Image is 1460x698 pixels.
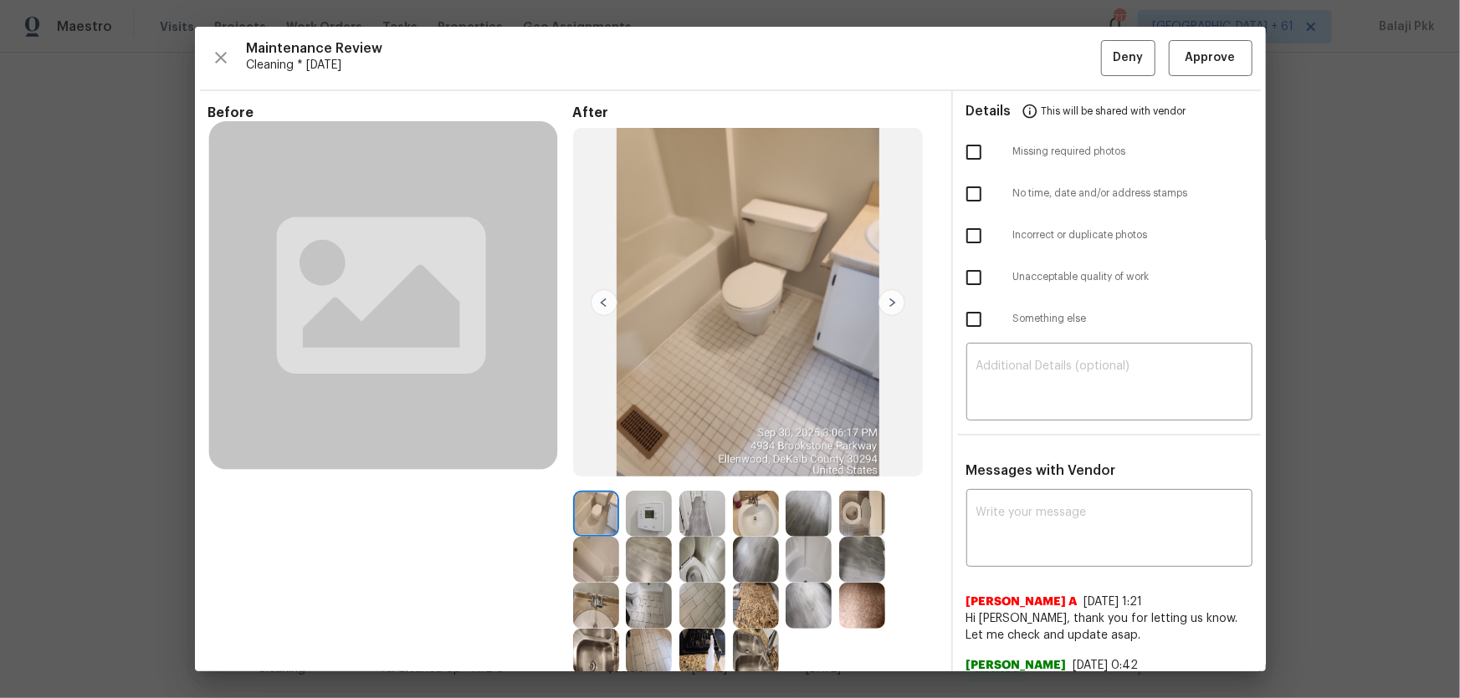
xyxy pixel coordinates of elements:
div: Incorrect or duplicate photos [953,215,1266,257]
span: Maintenance Review [247,40,1101,57]
img: right-chevron-button-url [879,289,905,316]
span: Incorrect or duplicate photos [1013,228,1253,242]
div: No time, date and/or address stamps [953,173,1266,215]
span: [DATE] 1:21 [1084,596,1143,608]
button: Approve [1169,40,1253,76]
div: Missing required photos [953,131,1266,173]
span: Before [208,104,573,121]
span: Messages with Vendor [966,464,1116,477]
span: Hi [PERSON_NAME], thank you for letting us know. Let me check and update asap. [966,610,1253,644]
div: Unacceptable quality of work [953,257,1266,298]
button: Deny [1101,40,1155,76]
span: After [573,104,938,121]
span: [PERSON_NAME] A [966,594,1078,610]
span: [PERSON_NAME] [966,657,1067,674]
span: [DATE] 0:42 [1073,660,1139,671]
span: This will be shared with vendor [1042,91,1186,131]
span: Missing required photos [1013,145,1253,159]
span: Approve [1186,48,1236,69]
span: Unacceptable quality of work [1013,270,1253,284]
span: Deny [1113,48,1143,69]
span: Details [966,91,1012,131]
span: Cleaning * [DATE] [247,57,1101,74]
span: Something else [1013,312,1253,326]
span: No time, date and/or address stamps [1013,186,1253,201]
img: left-chevron-button-url [591,289,617,316]
div: Something else [953,298,1266,340]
